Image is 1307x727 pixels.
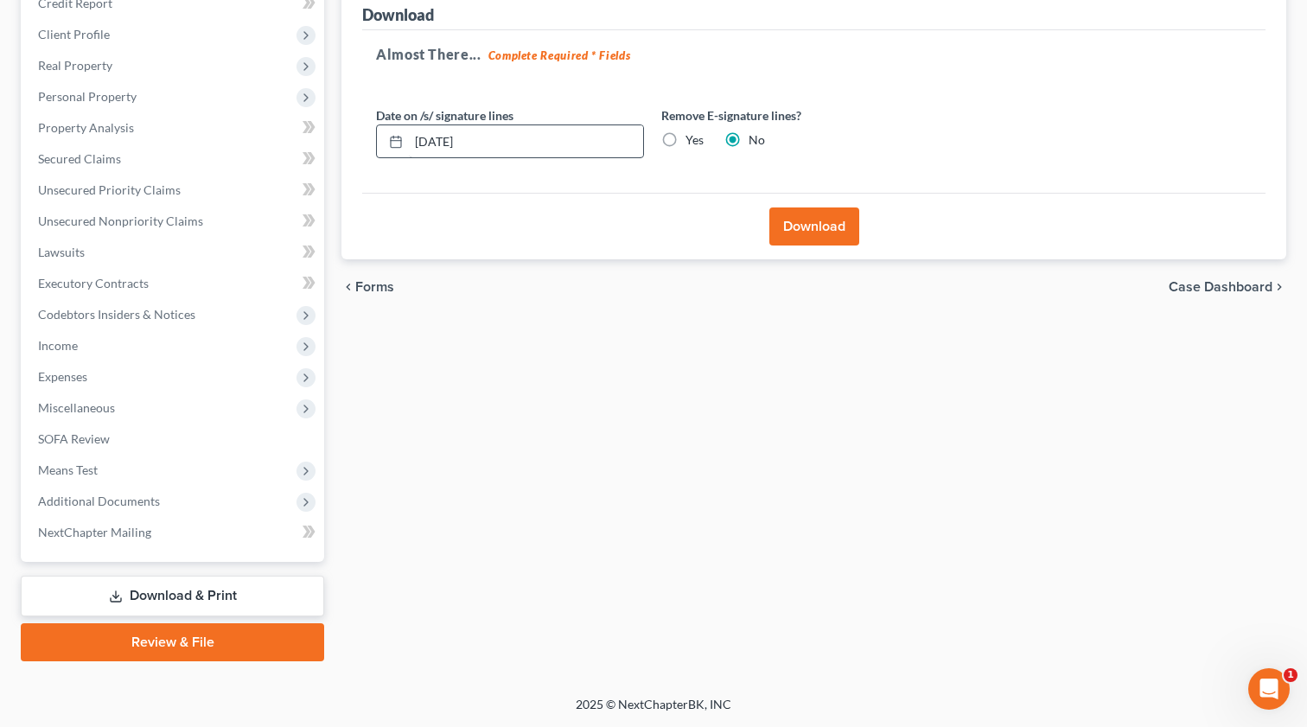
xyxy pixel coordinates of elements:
span: Unsecured Nonpriority Claims [38,214,203,228]
span: 1 [1284,668,1297,682]
span: Case Dashboard [1169,280,1272,294]
div: Download [362,4,434,25]
a: SOFA Review [24,424,324,455]
span: Codebtors Insiders & Notices [38,307,195,322]
span: Property Analysis [38,120,134,135]
i: chevron_right [1272,280,1286,294]
span: Additional Documents [38,494,160,508]
span: NextChapter Mailing [38,525,151,539]
label: Yes [685,131,704,149]
span: Means Test [38,462,98,477]
a: NextChapter Mailing [24,517,324,548]
h5: Almost There... [376,44,1252,65]
label: Remove E-signature lines? [661,106,929,124]
strong: Complete Required * Fields [488,48,631,62]
span: Expenses [38,369,87,384]
i: chevron_left [341,280,355,294]
a: Property Analysis [24,112,324,143]
span: Real Property [38,58,112,73]
button: Download [769,207,859,246]
label: No [749,131,765,149]
a: Case Dashboard chevron_right [1169,280,1286,294]
a: Download & Print [21,576,324,616]
a: Review & File [21,623,324,661]
input: MM/DD/YYYY [409,125,643,158]
a: Unsecured Nonpriority Claims [24,206,324,237]
a: Lawsuits [24,237,324,268]
a: Unsecured Priority Claims [24,175,324,206]
span: Personal Property [38,89,137,104]
span: Executory Contracts [38,276,149,290]
span: SOFA Review [38,431,110,446]
a: Executory Contracts [24,268,324,299]
span: Unsecured Priority Claims [38,182,181,197]
label: Date on /s/ signature lines [376,106,513,124]
span: Forms [355,280,394,294]
a: Secured Claims [24,143,324,175]
button: chevron_left Forms [341,280,418,294]
div: 2025 © NextChapterBK, INC [161,696,1146,727]
span: Client Profile [38,27,110,41]
span: Income [38,338,78,353]
iframe: Intercom live chat [1248,668,1290,710]
span: Miscellaneous [38,400,115,415]
span: Lawsuits [38,245,85,259]
span: Secured Claims [38,151,121,166]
